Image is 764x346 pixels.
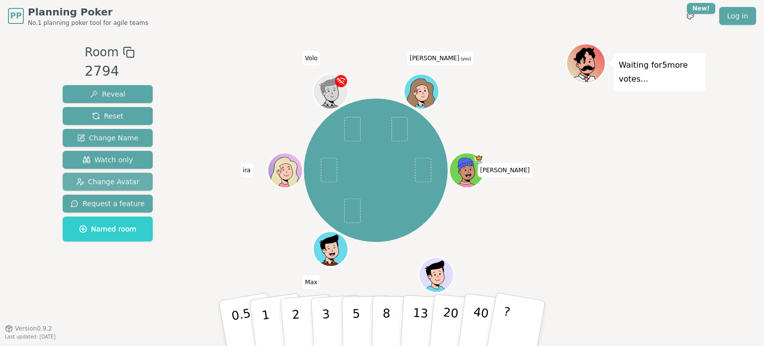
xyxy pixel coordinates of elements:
span: Last updated: [DATE] [5,334,56,340]
a: PPPlanning PokerNo.1 planning poker tool for agile teams [8,5,148,27]
a: Log in [719,7,756,25]
span: Click to change your name [407,51,474,65]
span: Version 0.9.2 [15,325,52,333]
span: Reset [92,111,123,121]
div: New! [687,3,715,14]
span: Reveal [90,89,125,99]
span: PP [10,10,21,22]
span: Watch only [83,155,133,165]
span: Named room [79,224,136,234]
button: Click to change your avatar [405,75,438,108]
span: Planning Poker [28,5,148,19]
button: Reveal [63,85,153,103]
span: Click to change your name [302,275,320,289]
span: Jared is the host [475,154,483,163]
button: Change Avatar [63,173,153,191]
span: (you) [459,57,471,61]
span: Click to change your name [477,163,532,177]
button: Reset [63,107,153,125]
button: Request a feature [63,195,153,213]
span: Room [85,43,118,61]
button: Named room [63,217,153,241]
button: Change Name [63,129,153,147]
span: Change Avatar [76,177,140,187]
span: Request a feature [71,199,145,209]
button: Watch only [63,151,153,169]
p: Waiting for 5 more votes... [619,58,700,86]
span: Click to change your name [302,51,320,65]
span: Click to change your name [240,163,253,177]
span: No.1 planning poker tool for agile teams [28,19,148,27]
button: New! [681,7,699,25]
span: Change Name [77,133,138,143]
div: 2794 [85,61,134,82]
button: Version0.9.2 [5,325,52,333]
